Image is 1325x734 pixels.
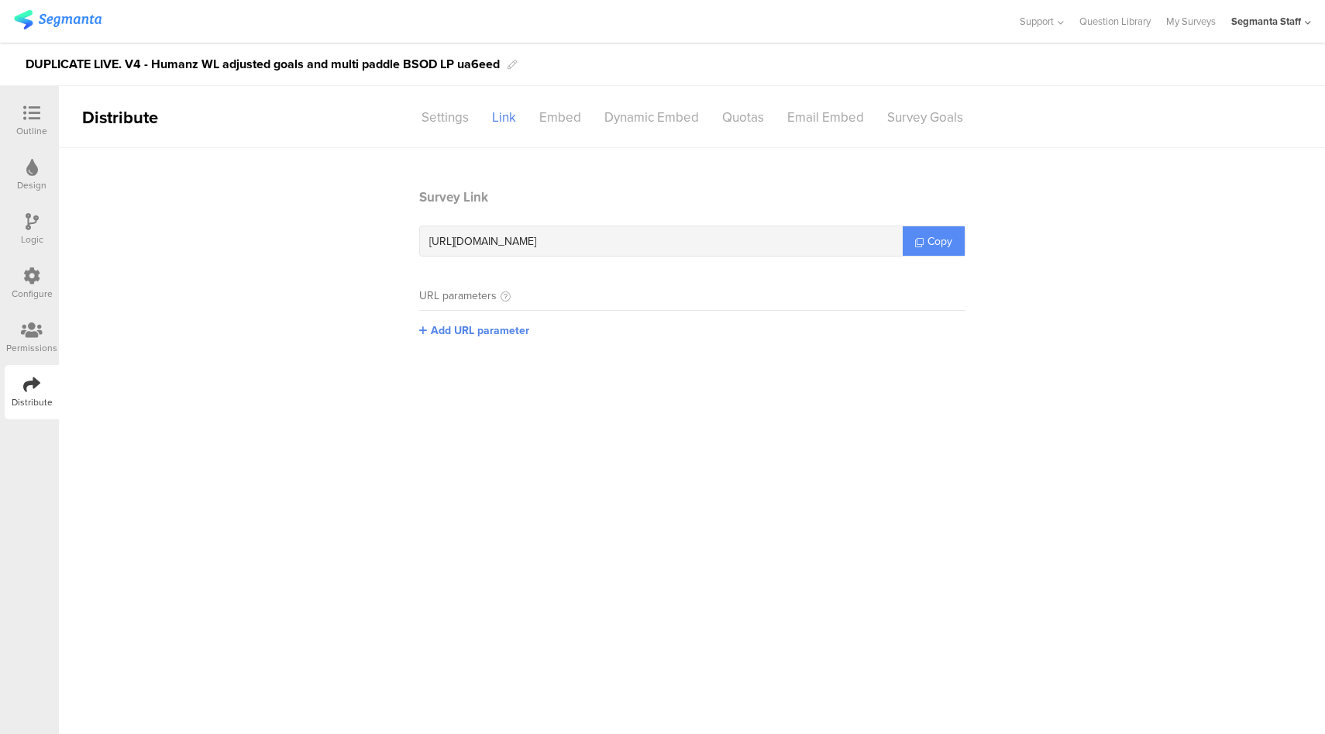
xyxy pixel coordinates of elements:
[429,233,536,250] span: [URL][DOMAIN_NAME]
[12,287,53,301] div: Configure
[14,10,102,29] img: segmanta logo
[480,104,528,131] div: Link
[431,322,529,339] span: Add URL parameter
[419,188,965,207] header: Survey Link
[1020,14,1054,29] span: Support
[410,104,480,131] div: Settings
[21,233,43,246] div: Logic
[419,288,497,304] div: URL parameters
[876,104,975,131] div: Survey Goals
[711,104,776,131] div: Quotas
[17,178,46,192] div: Design
[927,233,952,250] span: Copy
[16,124,47,138] div: Outline
[26,52,500,77] div: DUPLICATE LIVE. V4 - Humanz WL adjusted goals and multi paddle BSOD LP ua6eed
[12,395,53,409] div: Distribute
[59,105,237,130] div: Distribute
[528,104,593,131] div: Embed
[776,104,876,131] div: Email Embed
[1231,14,1301,29] div: Segmanta Staff
[6,341,57,355] div: Permissions
[593,104,711,131] div: Dynamic Embed
[419,322,529,339] button: Add URL parameter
